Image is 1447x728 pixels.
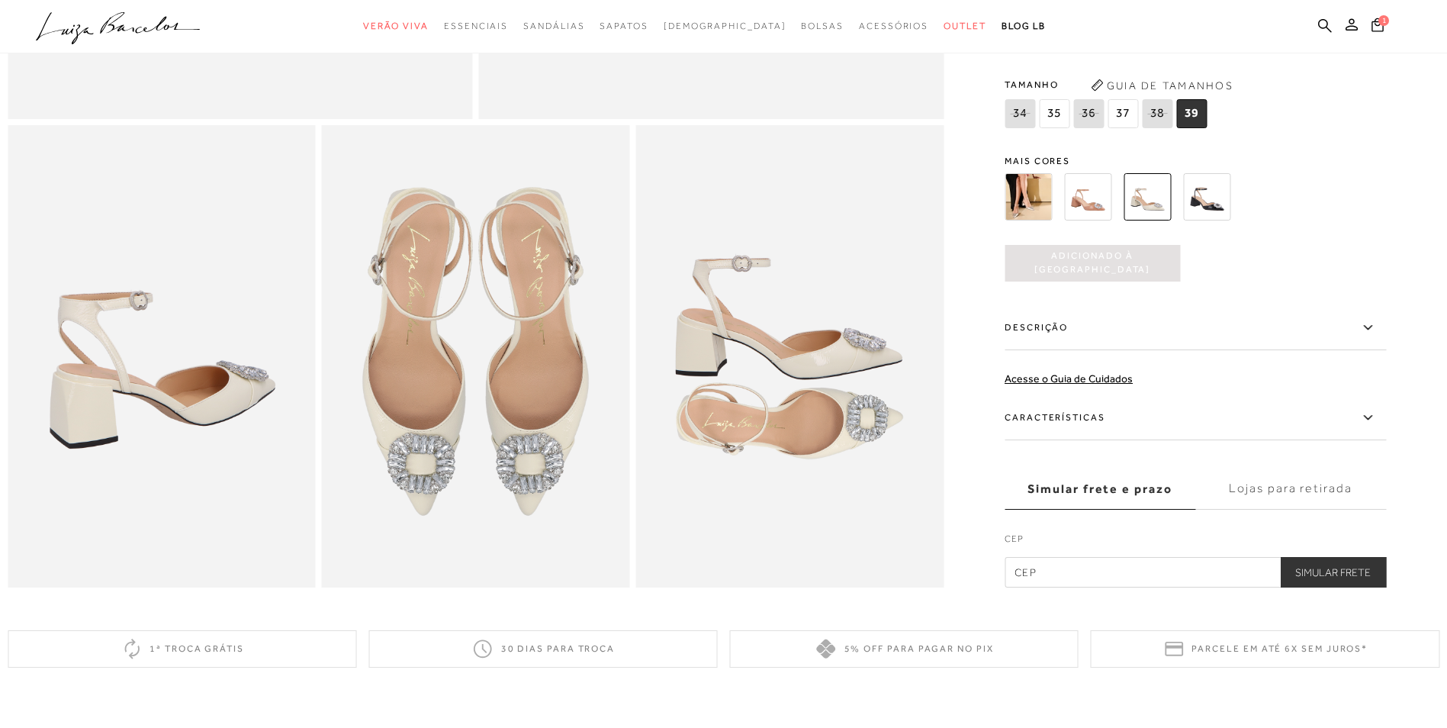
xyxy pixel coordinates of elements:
a: Acesse o Guia de Cuidados [1005,372,1133,385]
label: Características [1005,396,1386,440]
img: SCARPIN DE SALTO BLOCO MÉDIO EM COURO VERNIZ BEGE COM CRISTAIS [1064,173,1111,221]
span: Outlet [944,21,986,31]
span: 1 [1378,15,1389,26]
div: 30 dias para troca [368,630,717,668]
span: 36 [1073,99,1104,128]
span: 39 [1176,99,1207,128]
span: Acessórios [859,21,928,31]
a: categoryNavScreenReaderText [444,12,508,40]
img: image [8,125,316,588]
img: SCARPIN DE SALTO BLOCO MÉDIO EM COURO VERNIZ PRETO COM CRISTAIS [1183,173,1230,221]
a: categoryNavScreenReaderText [944,12,986,40]
label: Descrição [1005,306,1386,350]
span: Verão Viva [363,21,429,31]
button: Guia de Tamanhos [1085,73,1238,98]
a: categoryNavScreenReaderText [801,12,844,40]
span: Mais cores [1005,156,1386,166]
input: CEP [1005,557,1386,588]
span: Essenciais [444,21,508,31]
button: Adicionado à [GEOGRAPHIC_DATA] [1005,245,1180,282]
label: Lojas para retirada [1195,469,1386,510]
a: categoryNavScreenReaderText [523,12,584,40]
span: Adicionado à [GEOGRAPHIC_DATA] [1005,250,1180,276]
div: Parcele em até 6x sem juros* [1091,630,1439,668]
button: Simular Frete [1280,557,1386,588]
span: Sapatos [600,21,648,31]
img: SCARPIN DE SALTO BLOCO MÉDIO EM COURO VERNIZ OFF WHITE COM CRISTAIS [1124,173,1171,221]
a: BLOG LB [1002,12,1046,40]
span: 35 [1039,99,1069,128]
a: categoryNavScreenReaderText [600,12,648,40]
span: Bolsas [801,21,844,31]
img: SCARPIN DE SALTO BLOCO MÉDIO EM COURO COBRA METALIZADO PRATA COM CRISTAIS [1005,173,1052,221]
button: 1 [1367,17,1388,37]
span: BLOG LB [1002,21,1046,31]
span: 34 [1005,99,1035,128]
a: categoryNavScreenReaderText [363,12,429,40]
label: Simular frete e prazo [1005,469,1195,510]
div: 1ª troca grátis [8,630,356,668]
span: 37 [1108,99,1138,128]
img: image [635,125,944,588]
img: image [322,125,630,588]
div: 5% off para pagar no PIX [730,630,1079,668]
a: noSubCategoriesText [664,12,786,40]
span: Tamanho [1005,73,1211,96]
span: 38 [1142,99,1172,128]
a: categoryNavScreenReaderText [859,12,928,40]
span: [DEMOGRAPHIC_DATA] [664,21,786,31]
label: CEP [1005,532,1386,553]
span: Sandálias [523,21,584,31]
